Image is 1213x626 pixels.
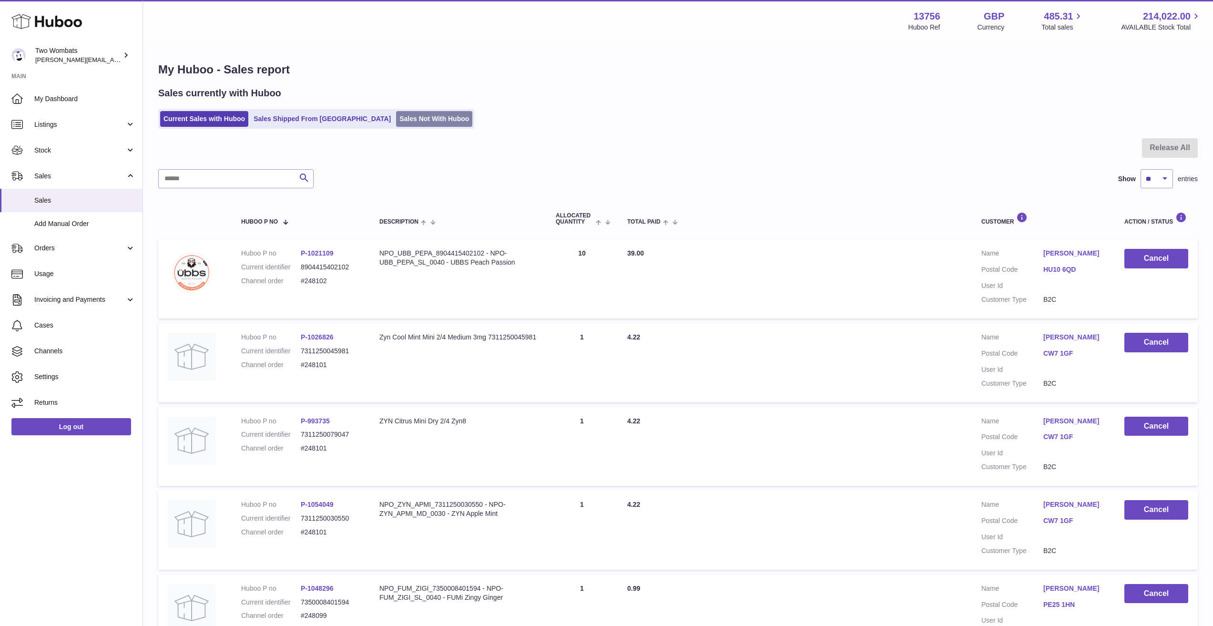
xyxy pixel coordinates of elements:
div: Action / Status [1124,212,1188,225]
a: Sales Shipped From [GEOGRAPHIC_DATA] [250,111,394,127]
dd: #248101 [301,528,360,537]
a: P-1048296 [301,585,334,592]
span: 214,022.00 [1143,10,1191,23]
span: Returns [34,398,135,407]
span: Invoicing and Payments [34,295,125,304]
span: ALLOCATED Quantity [556,213,593,225]
span: Settings [34,372,135,381]
dt: Customer Type [981,379,1043,388]
dd: B2C [1043,546,1105,555]
dt: Channel order [241,360,301,369]
span: entries [1178,174,1198,184]
img: no-photo.jpg [168,500,215,548]
dt: Huboo P no [241,333,301,342]
div: Two Wombats [35,46,121,64]
dt: Postal Code [981,432,1043,444]
dt: User Id [981,365,1043,374]
span: Stock [34,146,125,155]
span: 0.99 [627,585,640,592]
div: Currency [978,23,1005,32]
button: Cancel [1124,249,1188,268]
h2: Sales currently with Huboo [158,87,281,100]
dt: Postal Code [981,349,1043,360]
div: Zyn Cool Mint Mini 2/4 Medium 3mg 7311250045981 [379,333,537,342]
dt: Channel order [241,611,301,620]
dt: Name [981,417,1043,428]
a: 214,022.00 AVAILABLE Stock Total [1121,10,1202,32]
a: [PERSON_NAME] [1043,333,1105,342]
dt: User Id [981,449,1043,458]
dt: Postal Code [981,600,1043,612]
span: Add Manual Order [34,219,135,228]
div: ZYN Citrus Mini Dry 2/4 Zyn8 [379,417,537,426]
a: [PERSON_NAME] [1043,249,1105,258]
span: Sales [34,172,125,181]
a: [PERSON_NAME] [1043,584,1105,593]
div: Customer [981,212,1105,225]
div: NPO_FUM_ZIGI_7350008401594 - NPO-FUM_ZIGI_SL_0040 - FUMi Zingy Ginger [379,584,537,602]
strong: GBP [984,10,1004,23]
dd: B2C [1043,295,1105,304]
dd: B2C [1043,379,1105,388]
dt: Current identifier [241,263,301,272]
a: CW7 1GF [1043,349,1105,358]
dt: Postal Code [981,516,1043,528]
button: Cancel [1124,333,1188,352]
div: NPO_UBB_PEPA_8904415402102 - NPO-UBB_PEPA_SL_0040 - UBBS Peach Passion [379,249,537,267]
a: P-1021109 [301,249,334,257]
img: alan@twowombats.com [11,48,26,62]
span: Description [379,219,418,225]
a: 485.31 Total sales [1041,10,1084,32]
dd: #248102 [301,277,360,286]
dt: Name [981,500,1043,512]
td: 1 [546,407,618,486]
dt: Current identifier [241,430,301,439]
img: no-photo.jpg [168,333,215,380]
dt: User Id [981,281,1043,290]
a: Sales Not With Huboo [396,111,472,127]
dt: Current identifier [241,598,301,607]
a: Current Sales with Huboo [160,111,248,127]
td: 1 [546,491,618,570]
dd: B2C [1043,462,1105,472]
dt: Channel order [241,444,301,453]
dd: 7311250045981 [301,347,360,356]
dd: #248099 [301,611,360,620]
dt: Huboo P no [241,584,301,593]
a: P-1026826 [301,333,334,341]
dt: Huboo P no [241,417,301,426]
dt: Huboo P no [241,249,301,258]
span: [PERSON_NAME][EMAIL_ADDRESS][DOMAIN_NAME] [35,56,191,63]
span: Orders [34,244,125,253]
span: Total sales [1041,23,1084,32]
span: 485.31 [1044,10,1073,23]
a: [PERSON_NAME] [1043,500,1105,509]
a: PE25 1HN [1043,600,1105,609]
span: Total paid [627,219,661,225]
strong: 13756 [914,10,940,23]
dt: Customer Type [981,295,1043,304]
button: Cancel [1124,417,1188,436]
span: Cases [34,321,135,330]
a: HU10 6QD [1043,265,1105,274]
button: Cancel [1124,584,1188,604]
div: Huboo Ref [908,23,940,32]
h1: My Huboo - Sales report [158,62,1198,77]
span: AVAILABLE Stock Total [1121,23,1202,32]
dt: Name [981,249,1043,260]
a: CW7 1GF [1043,432,1105,441]
dd: #248101 [301,360,360,369]
dd: 8904415402102 [301,263,360,272]
img: 137561732735296.jpg [168,249,215,297]
span: Huboo P no [241,219,278,225]
a: Log out [11,418,131,435]
div: NPO_ZYN_APMI_7311250030550 - NPO-ZYN_APMI_MD_0030 - ZYN Apple Mint [379,500,537,518]
dt: Name [981,584,1043,595]
dt: Customer Type [981,462,1043,472]
a: CW7 1GF [1043,516,1105,525]
span: Channels [34,347,135,356]
a: P-993735 [301,417,330,425]
dt: Current identifier [241,347,301,356]
span: Usage [34,269,135,278]
dt: Channel order [241,277,301,286]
